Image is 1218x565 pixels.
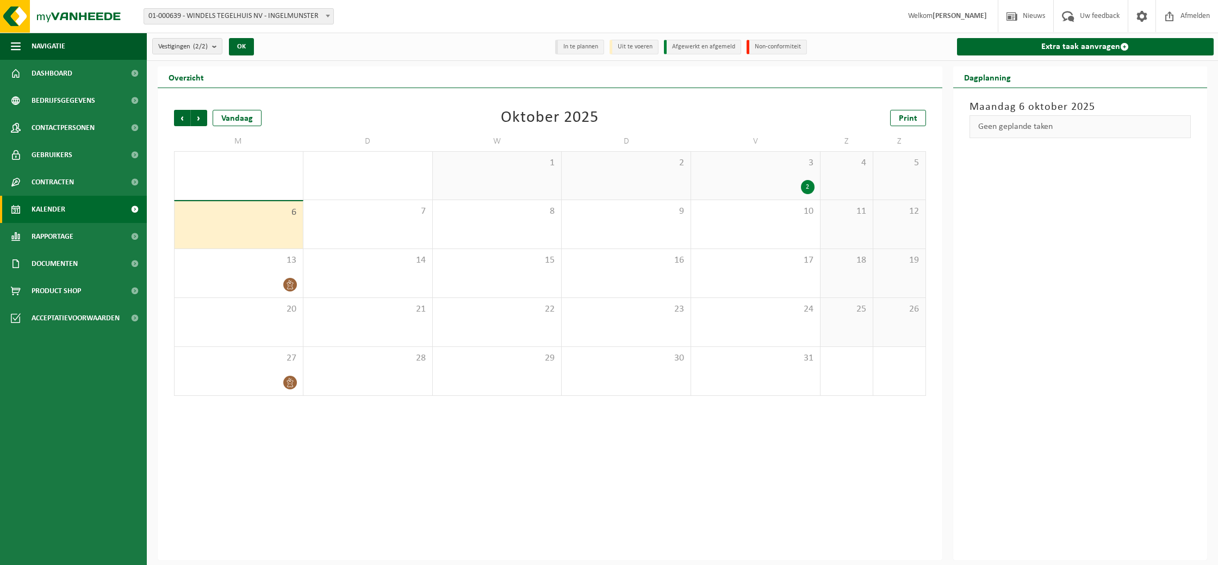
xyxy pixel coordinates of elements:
span: Contracten [32,169,74,196]
h2: Dagplanning [953,66,1022,88]
span: 25 [826,303,867,315]
span: 29 [438,352,556,364]
span: 1 [438,157,556,169]
a: Print [890,110,926,126]
span: Bedrijfsgegevens [32,87,95,114]
span: Acceptatievoorwaarden [32,305,120,332]
span: Gebruikers [32,141,72,169]
span: 9 [567,206,685,218]
span: 22 [438,303,556,315]
span: Product Shop [32,277,81,305]
span: 24 [697,303,815,315]
td: M [174,132,303,151]
span: Contactpersonen [32,114,95,141]
div: Geen geplande taken [970,115,1191,138]
button: OK [229,38,254,55]
strong: [PERSON_NAME] [933,12,987,20]
td: D [303,132,433,151]
span: Dashboard [32,60,72,87]
span: 20 [180,303,297,315]
span: 17 [697,254,815,266]
span: Documenten [32,250,78,277]
span: 30 [567,352,685,364]
span: Rapportage [32,223,73,250]
span: 18 [826,254,867,266]
span: Vorige [174,110,190,126]
td: Z [821,132,873,151]
li: Afgewerkt en afgemeld [664,40,741,54]
span: Volgende [191,110,207,126]
span: 01-000639 - WINDELS TEGELHUIS NV - INGELMUNSTER [144,8,334,24]
span: 10 [697,206,815,218]
span: 19 [879,254,920,266]
span: Print [899,114,917,123]
li: Uit te voeren [610,40,658,54]
span: 16 [567,254,685,266]
h2: Overzicht [158,66,215,88]
td: V [691,132,821,151]
td: Z [873,132,926,151]
iframe: chat widget [5,541,182,565]
li: Non-conformiteit [747,40,807,54]
span: Kalender [32,196,65,223]
span: 13 [180,254,297,266]
span: 3 [697,157,815,169]
div: 2 [801,180,815,194]
span: 5 [879,157,920,169]
span: 23 [567,303,685,315]
span: 21 [309,303,427,315]
button: Vestigingen(2/2) [152,38,222,54]
span: 31 [697,352,815,364]
span: 7 [309,206,427,218]
span: 12 [879,206,920,218]
td: D [562,132,691,151]
span: 26 [879,303,920,315]
span: 15 [438,254,556,266]
span: 01-000639 - WINDELS TEGELHUIS NV - INGELMUNSTER [144,9,333,24]
div: Oktober 2025 [501,110,599,126]
span: Vestigingen [158,39,208,55]
span: 4 [826,157,867,169]
span: 28 [309,352,427,364]
div: Vandaag [213,110,262,126]
span: 6 [180,207,297,219]
span: 11 [826,206,867,218]
span: 8 [438,206,556,218]
span: 2 [567,157,685,169]
span: Navigatie [32,33,65,60]
li: In te plannen [555,40,604,54]
count: (2/2) [193,43,208,50]
a: Extra taak aanvragen [957,38,1214,55]
td: W [433,132,562,151]
span: 27 [180,352,297,364]
span: 14 [309,254,427,266]
h3: Maandag 6 oktober 2025 [970,99,1191,115]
